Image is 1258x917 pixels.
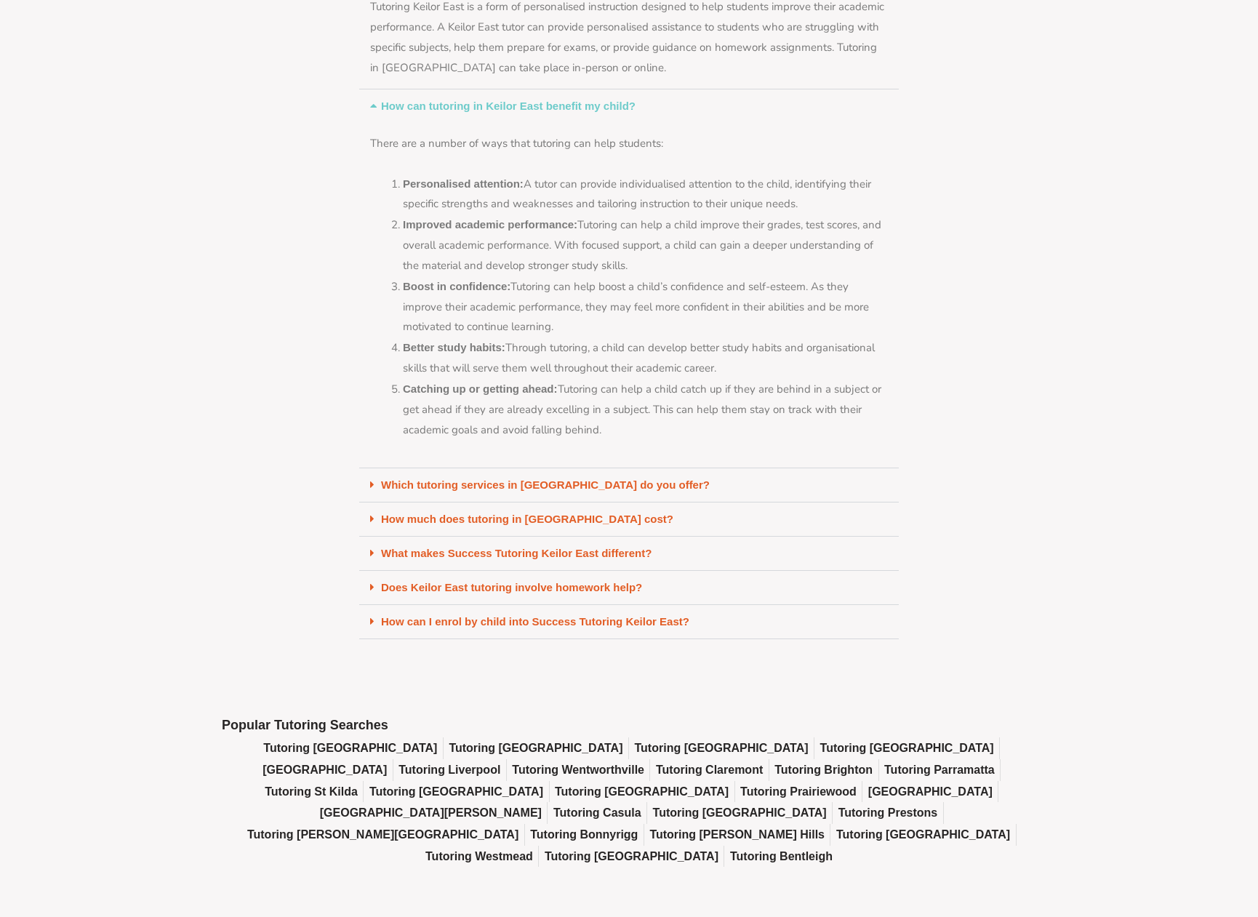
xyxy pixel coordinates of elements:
div: How can I enrol by child into Success Tutoring Keilor East? [359,605,899,639]
a: Tutoring [GEOGRAPHIC_DATA] [820,737,994,759]
p: There are a number of ways that tutoring can help students: [370,134,888,154]
a: Tutoring [GEOGRAPHIC_DATA] [545,846,718,868]
a: Tutoring Prairiewood [740,781,857,803]
iframe: Chat Widget [1016,753,1258,917]
a: Tutoring [GEOGRAPHIC_DATA] [635,737,809,759]
a: Tutoring Bentleigh [730,846,833,868]
div: How much does tutoring in [GEOGRAPHIC_DATA] cost? [359,502,899,537]
a: [GEOGRAPHIC_DATA] [868,781,993,803]
a: Which tutoring services in [GEOGRAPHIC_DATA] do you offer? [381,478,710,491]
div: What makes Success Tutoring Keilor East different? [359,537,899,571]
div: How can tutoring in Keilor East benefit my child? [359,89,899,123]
a: How can tutoring in Keilor East benefit my child? [381,100,636,112]
a: How much does tutoring in [GEOGRAPHIC_DATA] cost? [381,513,673,525]
a: Tutoring Claremont [656,759,763,781]
a: Tutoring [GEOGRAPHIC_DATA] [449,737,622,759]
b: Boost in confidence: [403,280,510,292]
a: [GEOGRAPHIC_DATA][PERSON_NAME] [320,802,542,824]
div: Does Keilor East tutoring involve homework help? [359,571,899,605]
b: Catching up or getting ahead: [403,383,558,395]
div: How can tutoring in Keilor East benefit my child? [359,123,899,468]
a: Tutoring [GEOGRAPHIC_DATA] [836,824,1010,846]
a: Tutoring St Kilda [265,781,358,803]
a: Tutoring Bonnyrigg [530,824,638,846]
a: What makes Success Tutoring Keilor East different? [381,547,652,559]
li: Tutoring can help boost a child’s confidence and self-esteem. As they improve their academic perf... [403,276,888,338]
a: Tutoring [GEOGRAPHIC_DATA] [653,802,827,824]
a: Tutoring [GEOGRAPHIC_DATA] [369,781,543,803]
a: Tutoring [PERSON_NAME] Hills [649,824,825,846]
li: Tutoring can help a child catch up if they are behind in a subject or get ahead if they are alrea... [403,379,888,441]
a: Tutoring [PERSON_NAME][GEOGRAPHIC_DATA] [247,824,518,846]
a: Tutoring Parramatta [884,759,995,781]
h2: Popular Tutoring Searches [222,717,1036,734]
a: How can I enrol by child into Success Tutoring Keilor East? [381,615,689,628]
a: Tutoring Brighton [774,759,873,781]
div: Which tutoring services in [GEOGRAPHIC_DATA] do you offer? [359,468,899,502]
li: Through tutoring, a child can develop better study habits and organisational skills that will ser... [403,337,888,379]
li: Tutoring can help a child improve their grades, test scores, and overall academic performance. Wi... [403,215,888,276]
a: Tutoring Casula [553,802,641,824]
a: [GEOGRAPHIC_DATA] [263,759,387,781]
a: Tutoring Wentworthville [512,759,644,781]
a: Tutoring [GEOGRAPHIC_DATA] [555,781,729,803]
b: Personalised attention: [403,177,524,190]
a: Tutoring Prestons [838,802,938,824]
li: A tutor can provide individualised attention to the child, identifying their specific strengths a... [403,174,888,215]
b: Improved academic performance: [403,218,577,231]
b: Better study habits: [403,341,505,353]
a: Tutoring Westmead [425,846,533,868]
a: Does Keilor East tutoring involve homework help? [381,581,642,593]
a: Tutoring Liverpool [398,759,500,781]
a: Tutoring [GEOGRAPHIC_DATA] [263,737,437,759]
